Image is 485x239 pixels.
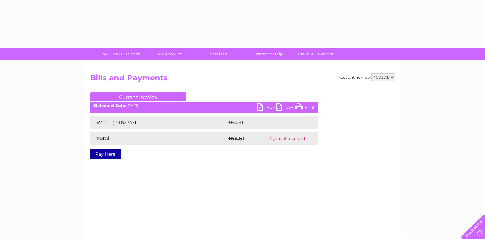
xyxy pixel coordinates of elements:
[257,103,276,113] a: PDF
[90,92,186,101] a: Current Invoice
[143,48,196,60] a: My Account
[338,73,395,81] div: Account number
[90,73,395,86] h2: Bills and Payments
[276,103,295,113] a: CSV
[289,48,342,60] a: Make A Payment
[90,116,227,129] td: Water @ 0% VAT
[241,48,294,60] a: Customer Help
[95,48,147,60] a: My Clear Business
[228,136,244,142] strong: £64.51
[90,149,121,159] a: Pay Here
[256,132,317,145] td: Payment received
[93,103,126,108] b: Statement Date:
[295,103,314,113] a: Print
[192,48,245,60] a: Services
[90,103,318,108] div: [DATE]
[227,116,304,129] td: £64.51
[96,136,110,142] strong: Total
